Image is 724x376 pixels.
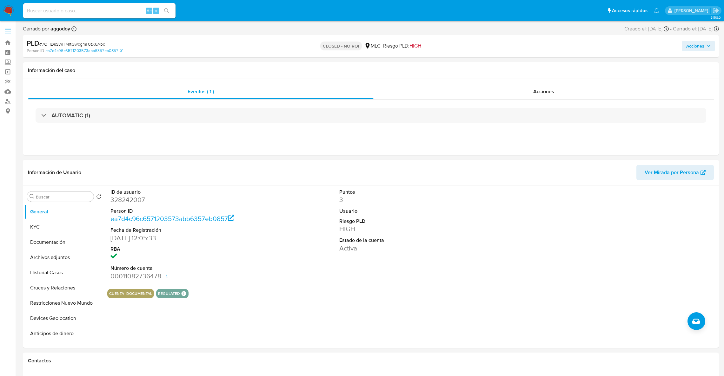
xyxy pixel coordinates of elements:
button: Buscar [30,194,35,199]
span: Acciones [533,88,554,95]
dt: Puntos [339,189,486,196]
dt: Número de cuenta [110,265,257,272]
a: Salir [713,7,719,14]
span: Ver Mirada por Persona [645,165,699,180]
h3: AUTOMATIC (1) [51,112,90,119]
span: # 7OHDsSWHM1tGwcgmT0tX6Abc [39,41,105,47]
span: Alt [147,8,152,14]
div: AUTOMATIC (1) [36,108,706,123]
p: CLOSED - NO ROI [320,42,362,50]
dt: Fecha de Registración [110,227,257,234]
div: Cerrado el: [DATE] [673,25,719,32]
dt: RBA [110,246,257,253]
button: Acciones [682,41,715,51]
button: Anticipos de dinero [24,326,104,341]
div: Creado el: [DATE] [624,25,669,32]
button: Volver al orden por defecto [96,194,101,201]
span: Acciones [686,41,704,51]
a: ea7d4c96c6571203573abb6357eb0857 [45,48,123,54]
button: Documentación [24,235,104,250]
span: Riesgo PLD: [383,42,421,49]
dd: 3 [339,195,486,204]
dd: 328242007 [110,195,257,204]
a: Notificaciones [654,8,659,13]
input: Buscar usuario o caso... [23,7,176,15]
h1: Información de Usuario [28,169,81,176]
button: search-icon [160,6,173,15]
h1: Información del caso [28,67,714,74]
span: Eventos ( 1 ) [188,88,214,95]
button: Devices Geolocation [24,311,104,326]
span: Accesos rápidos [612,7,648,14]
span: s [155,8,157,14]
dd: [DATE] 12:05:33 [110,234,257,243]
button: CBT [24,341,104,356]
p: agustina.godoy@mercadolibre.com [674,8,710,14]
button: KYC [24,219,104,235]
a: ea7d4c96c6571203573abb6357eb0857 [110,214,235,223]
b: PLD [27,38,39,48]
span: Cerrado por [23,25,70,32]
h1: Contactos [28,358,714,364]
dt: Usuario [339,208,486,215]
button: General [24,204,104,219]
dt: Person ID [110,208,257,215]
span: - [670,25,672,32]
dt: Riesgo PLD [339,218,486,225]
button: Ver Mirada por Persona [636,165,714,180]
dd: Activa [339,244,486,253]
button: Restricciones Nuevo Mundo [24,295,104,311]
span: HIGH [409,42,421,49]
div: MLC [364,42,381,49]
input: Buscar [36,194,91,200]
dd: 00011082736478 [110,272,257,281]
dd: HIGH [339,224,486,233]
b: aggodoy [49,25,70,32]
b: Person ID [27,48,44,54]
dt: Estado de la cuenta [339,237,486,244]
button: Historial Casos [24,265,104,280]
button: Archivos adjuntos [24,250,104,265]
button: Cruces y Relaciones [24,280,104,295]
dt: ID de usuario [110,189,257,196]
